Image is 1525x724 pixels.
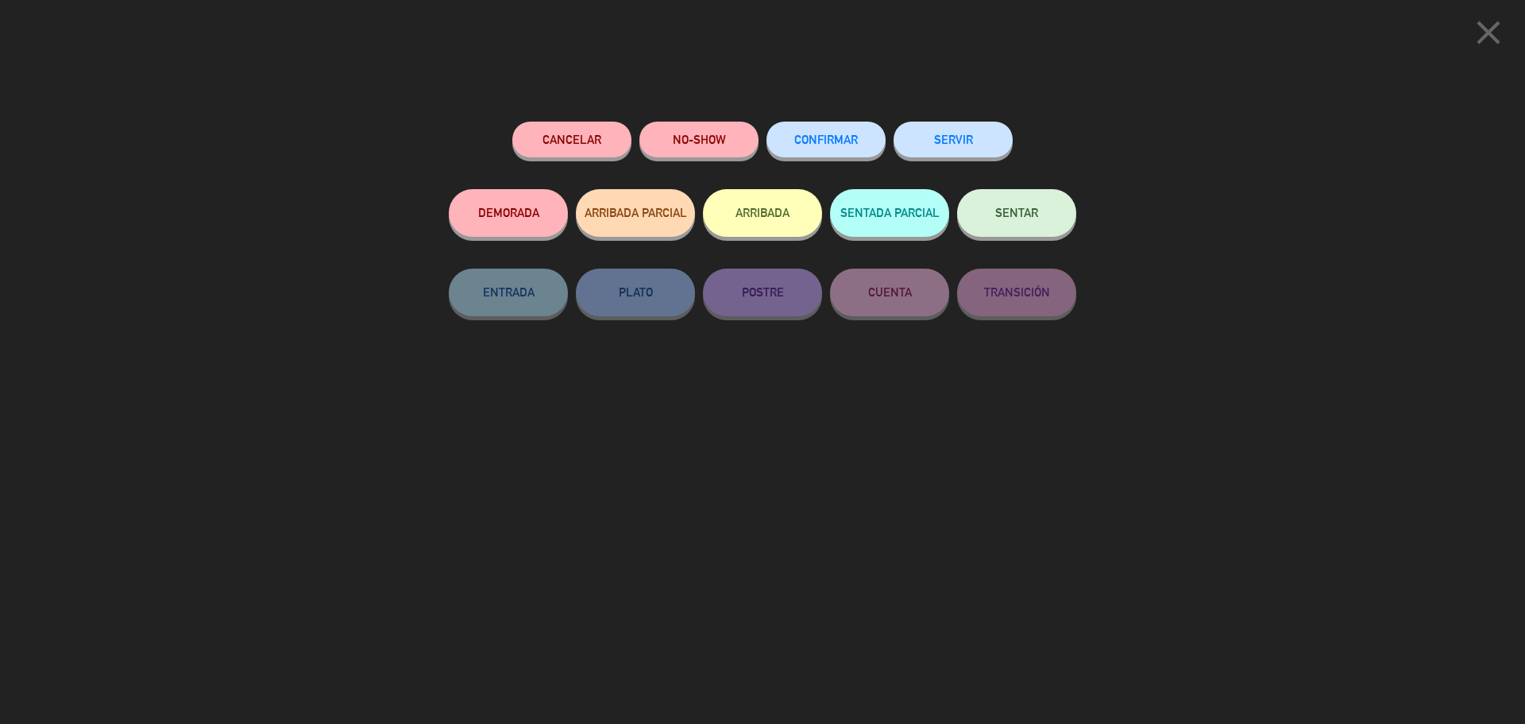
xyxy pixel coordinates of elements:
[585,206,687,219] span: ARRIBADA PARCIAL
[1469,13,1508,52] i: close
[576,189,695,237] button: ARRIBADA PARCIAL
[766,122,886,157] button: CONFIRMAR
[576,269,695,316] button: PLATO
[449,269,568,316] button: ENTRADA
[703,269,822,316] button: POSTRE
[639,122,759,157] button: NO-SHOW
[1464,12,1513,59] button: close
[894,122,1013,157] button: SERVIR
[995,206,1038,219] span: SENTAR
[830,269,949,316] button: CUENTA
[830,189,949,237] button: SENTADA PARCIAL
[957,189,1076,237] button: SENTAR
[449,189,568,237] button: DEMORADA
[794,133,858,146] span: CONFIRMAR
[957,269,1076,316] button: TRANSICIÓN
[703,189,822,237] button: ARRIBADA
[512,122,631,157] button: Cancelar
